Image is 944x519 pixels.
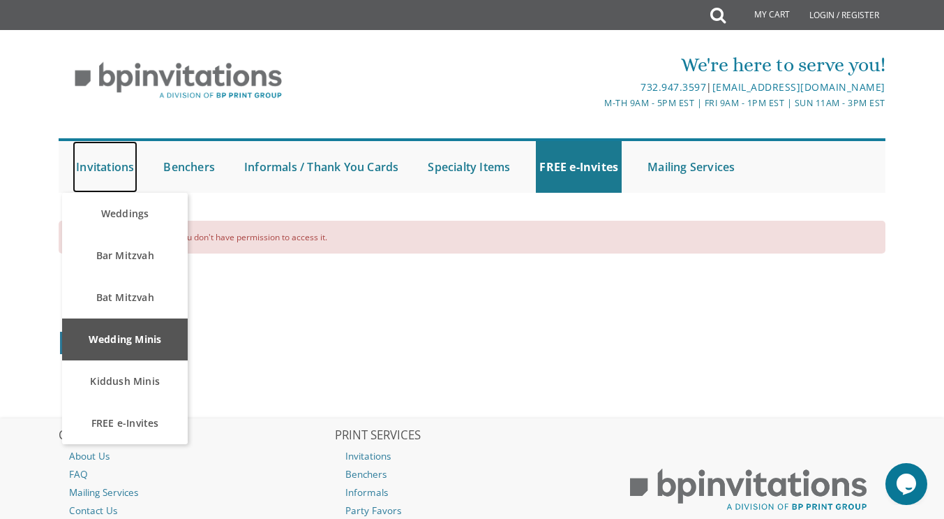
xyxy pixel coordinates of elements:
div: We're here to serve you! [335,51,885,79]
a: Wedding Minis [62,319,188,360]
a: Bar Mitzvah [62,235,188,277]
a: About Us [59,447,333,465]
h2: PRINT SERVICES [335,429,609,443]
a: Kiddush Minis [62,360,188,402]
img: BP Invitation Loft [59,52,298,110]
iframe: chat widget [885,463,930,505]
div: M-Th 9am - 5pm EST | Fri 9am - 1pm EST | Sun 11am - 3pm EST [335,96,885,110]
a: [EMAIL_ADDRESS][DOMAIN_NAME] [712,80,885,94]
a: Invitations [73,141,137,193]
a: Invitations [335,447,609,465]
a: Continue Shopping [60,332,183,354]
a: Benchers [160,141,218,193]
a: Mailing Services [644,141,738,193]
div: | [335,79,885,96]
a: Weddings [62,193,188,235]
a: FAQ [59,465,333,483]
div: This order was not found or you don't have permission to access it. [59,221,885,254]
a: Bat Mitzvah [62,277,188,319]
a: Informals [335,483,609,502]
a: Informals / Thank You Cards [241,141,402,193]
a: Mailing Services [59,483,333,502]
a: Specialty Items [424,141,514,193]
a: FREE e-Invites [536,141,622,193]
a: 732.947.3597 [640,80,706,94]
a: Benchers [335,465,609,483]
a: FREE e-Invites [62,402,188,444]
h2: CUSTOMER SERVICE [59,429,333,443]
a: My Cart [724,1,800,29]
